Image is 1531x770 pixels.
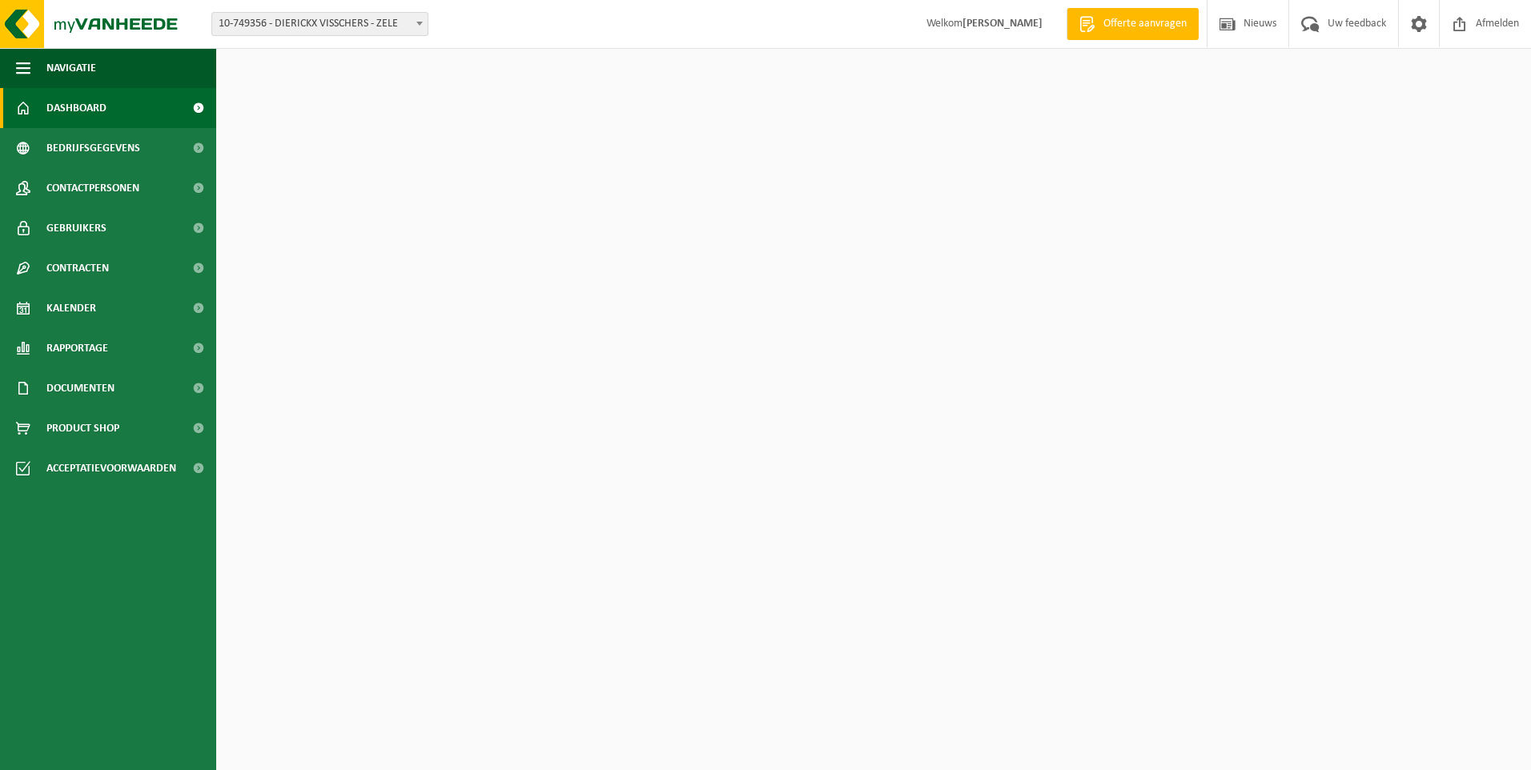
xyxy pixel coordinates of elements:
span: 10-749356 - DIERICKX VISSCHERS - ZELE [212,13,428,35]
span: Kalender [46,288,96,328]
span: Offerte aanvragen [1099,16,1191,32]
span: Acceptatievoorwaarden [46,448,176,488]
span: Bedrijfsgegevens [46,128,140,168]
span: Product Shop [46,408,119,448]
span: Navigatie [46,48,96,88]
span: Contracten [46,248,109,288]
strong: [PERSON_NAME] [962,18,1043,30]
span: Dashboard [46,88,106,128]
a: Offerte aanvragen [1067,8,1199,40]
span: 10-749356 - DIERICKX VISSCHERS - ZELE [211,12,428,36]
span: Documenten [46,368,115,408]
span: Gebruikers [46,208,106,248]
span: Rapportage [46,328,108,368]
span: Contactpersonen [46,168,139,208]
